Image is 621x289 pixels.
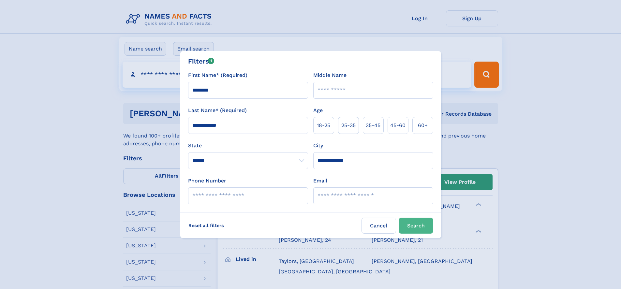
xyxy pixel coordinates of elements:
[188,177,226,185] label: Phone Number
[399,218,433,234] button: Search
[313,71,347,79] label: Middle Name
[188,107,247,114] label: Last Name* (Required)
[184,218,228,233] label: Reset all filters
[188,71,247,79] label: First Name* (Required)
[313,107,323,114] label: Age
[317,122,330,129] span: 18‑25
[188,56,214,66] div: Filters
[313,142,323,150] label: City
[188,142,308,150] label: State
[362,218,396,234] label: Cancel
[313,177,327,185] label: Email
[341,122,356,129] span: 25‑35
[366,122,380,129] span: 35‑45
[418,122,428,129] span: 60+
[390,122,406,129] span: 45‑60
